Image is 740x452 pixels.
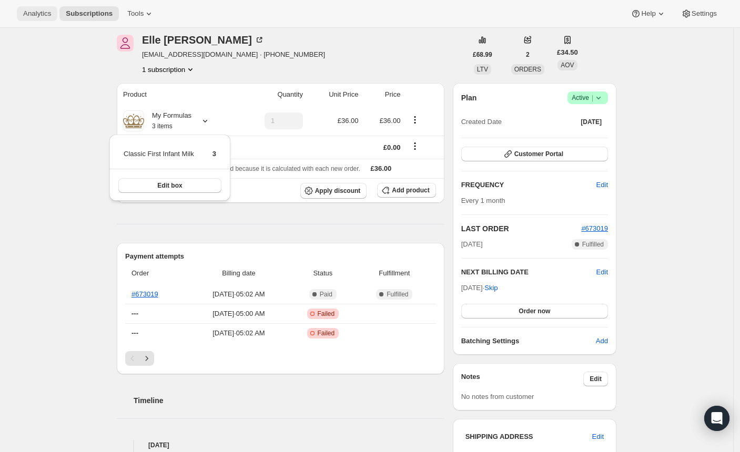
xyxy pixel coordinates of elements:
[318,329,335,337] span: Failed
[338,117,359,125] span: £36.00
[118,178,221,193] button: Edit box
[461,393,534,400] span: No notes from customer
[465,432,592,442] h3: SHIPPING ADDRESS
[300,183,367,199] button: Apply discount
[514,150,563,158] span: Customer Portal
[17,6,57,21] button: Analytics
[371,165,392,172] span: £36.00
[477,66,488,73] span: LTV
[125,251,436,262] h2: Payment attempts
[23,9,51,18] span: Analytics
[592,94,593,102] span: |
[461,117,502,127] span: Created Date
[142,64,196,75] button: Product actions
[461,180,596,190] h2: FREQUENCY
[461,223,582,234] h2: LAST ORDER
[590,375,602,383] span: Edit
[191,289,287,300] span: [DATE] · 05:02 AM
[581,224,608,232] a: #673019
[572,93,604,103] span: Active
[461,372,584,386] h3: Notes
[380,117,401,125] span: £36.00
[191,309,287,319] span: [DATE] · 05:00 AM
[461,197,505,204] span: Every 1 month
[66,9,113,18] span: Subscriptions
[461,284,498,292] span: [DATE] ·
[121,6,160,21] button: Tools
[237,83,306,106] th: Quantity
[520,47,536,62] button: 2
[461,304,608,319] button: Order now
[574,115,608,129] button: [DATE]
[596,267,608,278] button: Edit
[675,6,723,21] button: Settings
[596,180,608,190] span: Edit
[624,6,672,21] button: Help
[59,6,119,21] button: Subscriptions
[407,114,423,126] button: Product actions
[117,35,134,52] span: Elle Waters-Jones
[586,428,610,445] button: Edit
[131,290,158,298] a: #673019
[461,239,483,250] span: [DATE]
[212,150,216,158] span: 3
[641,9,655,18] span: Help
[127,9,144,18] span: Tools
[592,432,604,442] span: Edit
[467,47,499,62] button: £68.99
[596,336,608,346] span: Add
[377,183,435,198] button: Add product
[519,307,550,315] span: Order now
[361,83,403,106] th: Price
[157,181,182,190] span: Edit box
[144,110,191,131] div: My Formulas
[315,187,361,195] span: Apply discount
[478,280,504,296] button: Skip
[514,66,541,73] span: ORDERS
[191,268,287,279] span: Billing date
[359,268,430,279] span: Fulfillment
[484,283,498,293] span: Skip
[125,351,436,366] nav: Pagination
[318,310,335,318] span: Failed
[117,440,444,450] h4: [DATE]
[125,262,188,285] th: Order
[387,290,408,299] span: Fulfilled
[704,406,729,431] div: Open Intercom Messenger
[123,148,195,168] td: Classic First Infant Milk
[583,372,608,386] button: Edit
[320,290,332,299] span: Paid
[139,351,154,366] button: Next
[590,333,614,350] button: Add
[131,329,138,337] span: ---
[557,47,578,58] span: £34.50
[383,143,401,151] span: £0.00
[581,118,602,126] span: [DATE]
[461,336,596,346] h6: Batching Settings
[461,147,608,161] button: Customer Portal
[152,122,173,130] small: 3 items
[306,83,362,106] th: Unit Price
[461,93,477,103] h2: Plan
[123,165,360,172] span: Sales tax (if applicable) is not displayed because it is calculated with each new order.
[131,310,138,317] span: ---
[191,328,287,338] span: [DATE] · 05:02 AM
[134,395,444,406] h2: Timeline
[526,50,530,59] span: 2
[117,83,237,106] th: Product
[407,140,423,152] button: Shipping actions
[293,268,353,279] span: Status
[142,49,325,60] span: [EMAIL_ADDRESS][DOMAIN_NAME] · [PHONE_NUMBER]
[142,35,265,45] div: Elle [PERSON_NAME]
[692,9,717,18] span: Settings
[392,186,429,194] span: Add product
[461,267,596,278] h2: NEXT BILLING DATE
[581,223,608,234] button: #673019
[582,240,604,249] span: Fulfilled
[473,50,492,59] span: £68.99
[561,61,574,69] span: AOV
[590,177,614,193] button: Edit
